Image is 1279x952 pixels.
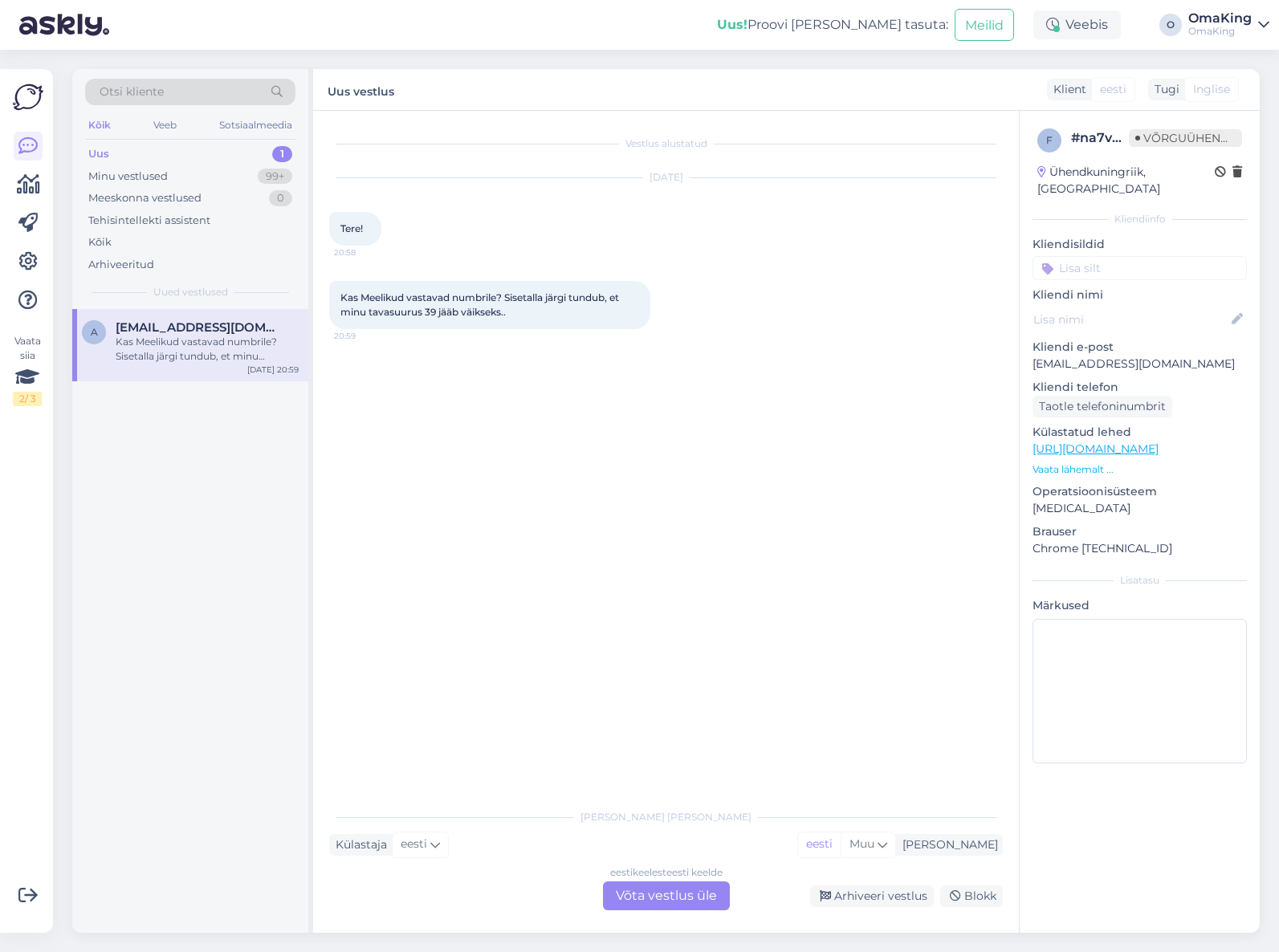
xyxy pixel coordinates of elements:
[1080,130,1148,145] font: na7vbtem
[116,336,277,376] font: Kas Meelikud vastavad numbrile? Sisetalla järgi tundub, et minu tavasuurus 39 jääb väikseks..
[25,393,36,405] font: / 3
[1033,380,1118,394] font: Kliendi telefon
[1167,18,1175,31] font: O
[88,191,202,204] font: Meeskonna vestlused
[1033,541,1172,555] font: Chrome [TECHNICAL_ID]
[340,222,363,234] font: Tere!
[88,147,109,160] font: Uus
[14,335,41,361] font: Vaata siia
[334,331,356,341] font: 20:59
[1033,501,1130,515] font: [MEDICAL_DATA]
[1033,287,1103,302] font: Kliendi nimi
[747,17,948,32] font: Proovi [PERSON_NAME] tasuta:
[1033,356,1235,371] font: [EMAIL_ADDRESS][DOMAIN_NAME]
[580,811,752,823] font: [PERSON_NAME] [PERSON_NAME]
[247,364,299,375] font: [DATE] 20:59
[1033,524,1077,539] font: Brauser
[1193,82,1230,96] font: Inglise
[88,119,111,131] font: Kõik
[116,319,336,335] font: [EMAIL_ADDRESS][DOMAIN_NAME]
[1188,25,1235,37] font: OmaKing
[1071,130,1080,145] font: #
[116,320,283,335] span: annelehtmae77@gmail.com
[153,119,177,131] font: Veeb
[806,836,833,851] font: eesti
[219,119,292,131] font: Sotsiaalmeedia
[401,836,427,851] font: eesti
[1033,598,1090,612] font: Märkused
[625,137,707,149] font: Vestlus alustatud
[340,291,621,318] font: Kas Meelikud vastavad numbrile? Sisetalla järgi tundub, et minu tavasuurus 39 jääb väikseks..
[1188,10,1252,26] font: OmaKing
[334,247,356,258] font: 20:58
[1100,82,1126,96] font: eesti
[280,147,284,160] font: 1
[616,888,717,903] font: Võta vestlus üle
[88,258,154,271] font: Arhiveeritud
[1033,484,1157,498] font: Operatsioonisüsteem
[1114,213,1166,225] font: Kliendiinfo
[336,837,387,852] font: Külastaja
[19,393,25,405] font: 2
[902,837,998,852] font: [PERSON_NAME]
[633,866,666,878] font: keelest
[955,9,1014,40] button: Meilid
[1033,463,1114,475] font: Vaata lähemalt ...
[849,836,874,851] font: Muu
[100,84,164,99] font: Otsi kliente
[1188,12,1269,38] a: OmaKingOmaKing
[88,169,168,182] font: Minu vestlused
[964,889,996,903] font: Blokk
[266,169,284,182] font: 99+
[717,17,747,32] font: Uus!
[1033,425,1131,439] font: Külastatud lehed
[1033,340,1114,354] font: Kliendi e-post
[610,866,633,878] font: eesti
[1033,311,1228,328] input: Lisa nimi
[1039,399,1166,413] font: Taotle telefoninumbrit
[88,214,210,226] font: Tehisintellekti assistent
[1053,82,1086,96] font: Klient
[1033,256,1247,280] input: Lisa silt
[1033,441,1159,456] a: [URL][DOMAIN_NAME]
[965,18,1004,33] font: Meilid
[91,326,98,338] font: a
[1065,17,1108,32] font: Veebis
[153,286,228,298] font: Uued vestlused
[328,84,394,99] font: Uus vestlus
[88,235,112,248] font: Kõik
[666,866,723,878] font: eesti keelde
[650,171,683,183] font: [DATE]
[834,889,927,903] font: Arhiveeri vestlus
[1033,237,1105,251] font: Kliendisildid
[13,82,43,112] img: Askly logo
[277,191,284,204] font: 0
[1155,82,1179,96] font: Tugi
[1037,165,1160,196] font: Ühendkuningriik, [GEOGRAPHIC_DATA]
[1120,574,1159,586] font: Lisatasu
[1143,131,1268,145] font: Võrguühenduseta
[1046,134,1053,146] font: f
